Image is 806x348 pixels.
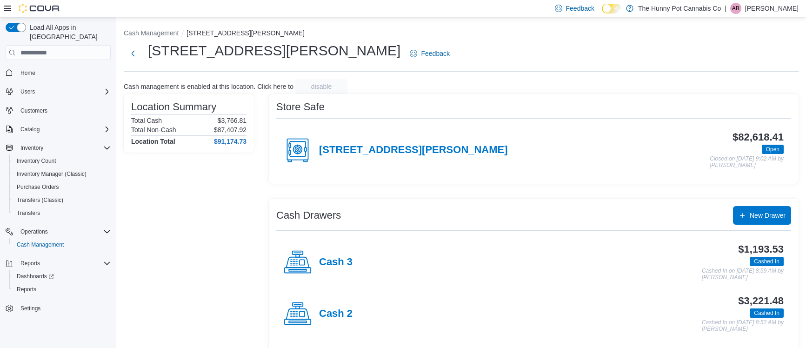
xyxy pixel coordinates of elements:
h3: Store Safe [276,101,325,113]
span: Inventory [20,144,43,152]
p: [PERSON_NAME] [745,3,799,14]
nav: Complex example [6,62,111,339]
button: Reports [2,257,114,270]
span: Users [17,86,111,97]
h3: $1,193.53 [738,244,784,255]
span: Inventory [17,142,111,154]
span: Purchase Orders [17,183,59,191]
button: Transfers (Classic) [9,194,114,207]
span: Settings [17,302,111,314]
p: Closed on [DATE] 9:02 AM by [PERSON_NAME] [710,156,784,168]
span: Home [17,67,111,78]
button: Purchase Orders [9,181,114,194]
span: Transfers [13,207,111,219]
button: Next [124,44,142,63]
button: disable [295,79,347,94]
span: Operations [17,226,111,237]
span: Dashboards [13,271,111,282]
p: Cashed In on [DATE] 8:59 AM by [PERSON_NAME] [702,268,784,281]
span: Cashed In [754,309,779,317]
h3: $3,221.48 [738,295,784,307]
a: Cash Management [13,239,67,250]
button: Reports [9,283,114,296]
button: Inventory [17,142,47,154]
p: | [725,3,726,14]
span: Catalog [17,124,111,135]
a: Transfers [13,207,44,219]
button: [STREET_ADDRESS][PERSON_NAME] [187,29,305,37]
p: Cashed In on [DATE] 8:52 AM by [PERSON_NAME] [702,320,784,332]
span: Load All Apps in [GEOGRAPHIC_DATA] [26,23,111,41]
button: Reports [17,258,44,269]
a: Dashboards [9,270,114,283]
span: Inventory Count [13,155,111,167]
span: Dark Mode [602,13,602,14]
button: Home [2,66,114,79]
a: Feedback [406,44,453,63]
span: Home [20,69,35,77]
button: Inventory Count [9,154,114,167]
span: Cashed In [754,257,779,266]
span: Inventory Manager (Classic) [13,168,111,180]
span: Transfers (Classic) [13,194,111,206]
span: Reports [17,258,111,269]
button: Cash Management [124,29,179,37]
a: Dashboards [13,271,58,282]
button: Users [17,86,39,97]
span: Reports [20,260,40,267]
span: Catalog [20,126,40,133]
h4: $91,174.73 [214,138,246,145]
a: Inventory Manager (Classic) [13,168,90,180]
h3: $82,618.41 [733,132,784,143]
a: Home [17,67,39,79]
span: Operations [20,228,48,235]
span: Reports [13,284,111,295]
span: Open [766,145,779,154]
p: $87,407.92 [214,126,246,134]
h1: [STREET_ADDRESS][PERSON_NAME] [148,41,400,60]
span: New Drawer [750,211,786,220]
button: Customers [2,104,114,117]
button: Operations [2,225,114,238]
h4: [STREET_ADDRESS][PERSON_NAME] [319,144,508,156]
button: Users [2,85,114,98]
h4: Location Total [131,138,175,145]
span: Cashed In [750,257,784,266]
input: Dark Mode [602,4,621,13]
a: Purchase Orders [13,181,63,193]
span: Settings [20,305,40,312]
span: Users [20,88,35,95]
span: Feedback [421,49,449,58]
span: Open [762,145,784,154]
button: Catalog [2,123,114,136]
span: Transfers [17,209,40,217]
button: Catalog [17,124,43,135]
span: Cash Management [17,241,64,248]
h6: Total Cash [131,117,162,124]
button: Inventory Manager (Classic) [9,167,114,181]
a: Settings [17,303,44,314]
button: Settings [2,301,114,315]
span: Dashboards [17,273,54,280]
span: Purchase Orders [13,181,111,193]
h3: Location Summary [131,101,216,113]
button: New Drawer [733,206,791,225]
h4: Cash 3 [319,256,353,268]
span: disable [311,82,332,91]
button: Inventory [2,141,114,154]
span: Inventory Manager (Classic) [17,170,87,178]
span: Customers [20,107,47,114]
div: Averie Bentley [730,3,741,14]
span: AB [732,3,739,14]
a: Inventory Count [13,155,60,167]
button: Operations [17,226,52,237]
h3: Cash Drawers [276,210,341,221]
h4: Cash 2 [319,308,353,320]
span: Inventory Count [17,157,56,165]
a: Reports [13,284,40,295]
p: Cash management is enabled at this location. Click here to [124,83,293,90]
button: Cash Management [9,238,114,251]
p: $3,766.81 [218,117,246,124]
a: Transfers (Classic) [13,194,67,206]
span: Customers [17,105,111,116]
